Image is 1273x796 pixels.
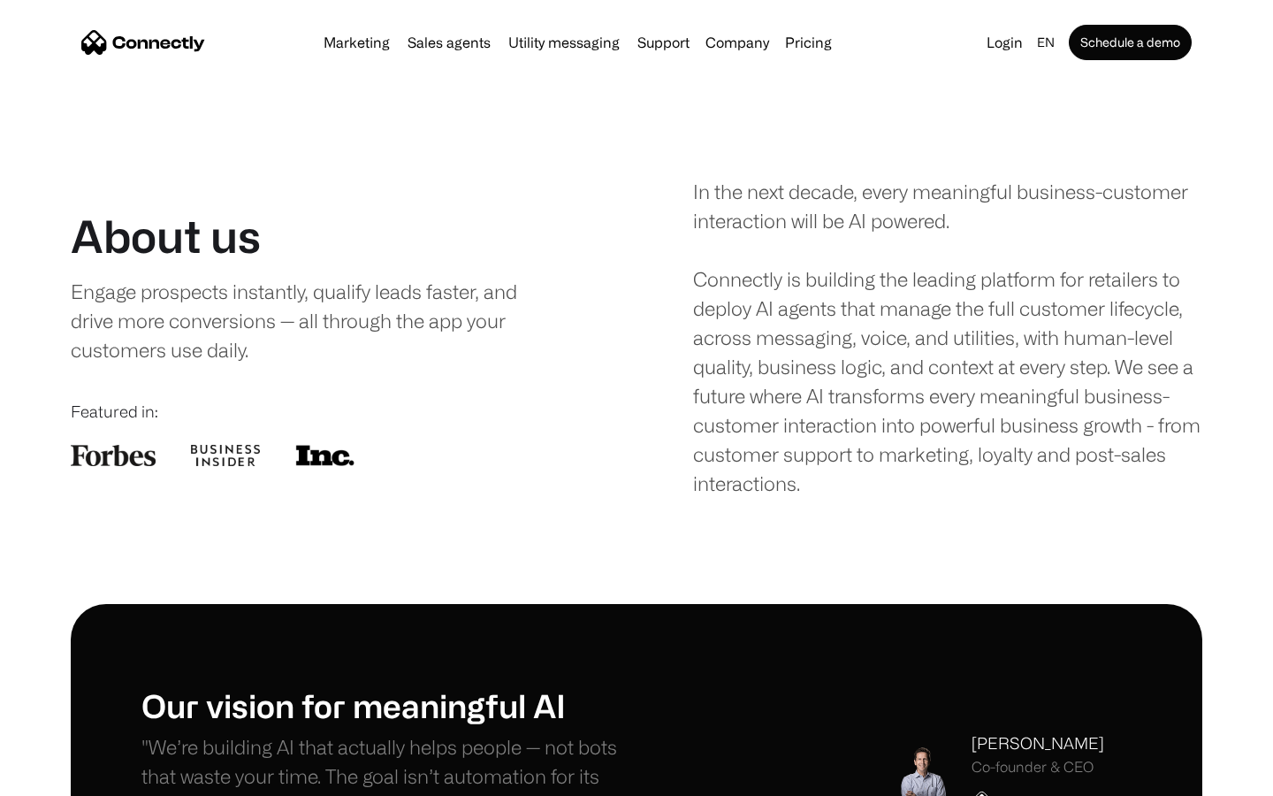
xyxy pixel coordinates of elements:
a: Utility messaging [501,35,627,50]
div: en [1037,30,1055,55]
h1: Our vision for meaningful AI [141,686,636,724]
a: Support [630,35,697,50]
a: Sales agents [400,35,498,50]
a: Pricing [778,35,839,50]
div: Engage prospects instantly, qualify leads faster, and drive more conversions — all through the ap... [71,277,554,364]
div: Featured in: [71,400,580,424]
h1: About us [71,210,261,263]
div: Co-founder & CEO [972,759,1104,776]
div: [PERSON_NAME] [972,731,1104,755]
a: Schedule a demo [1069,25,1192,60]
div: In the next decade, every meaningful business-customer interaction will be AI powered. Connectly ... [693,177,1202,498]
a: Marketing [316,35,397,50]
a: Login [980,30,1030,55]
aside: Language selected: English [18,763,106,790]
div: Company [705,30,769,55]
ul: Language list [35,765,106,790]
